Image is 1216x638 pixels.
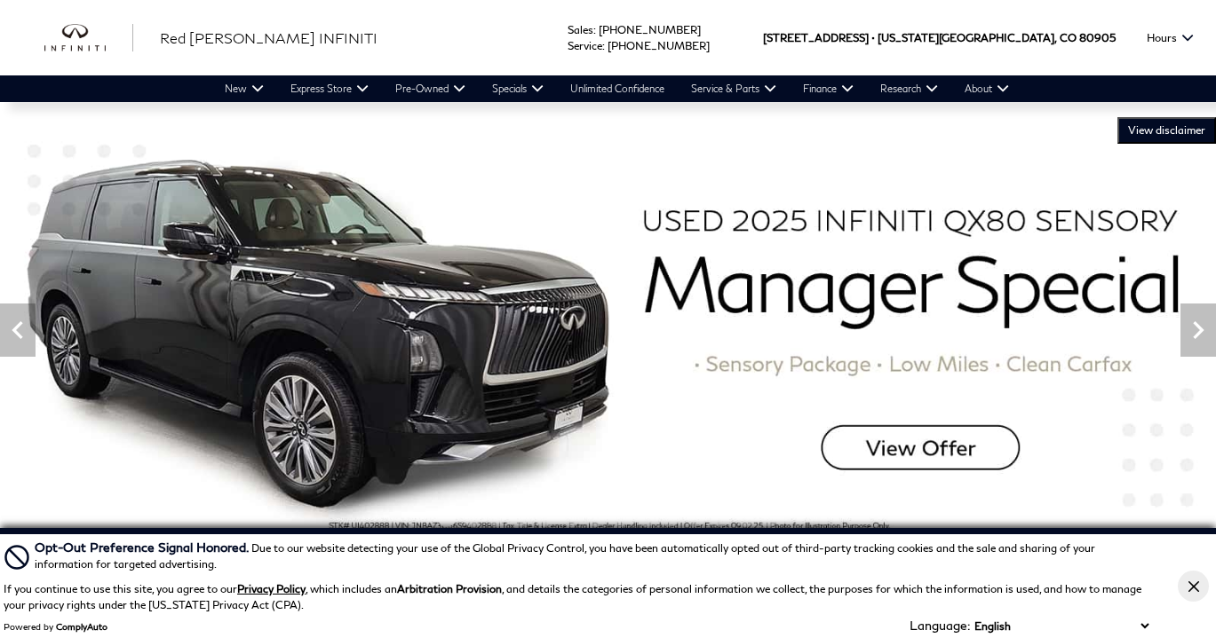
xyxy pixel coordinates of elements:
p: If you continue to use this site, you agree to our , which includes an , and details the categori... [4,582,1141,611]
a: [STREET_ADDRESS] • [US_STATE][GEOGRAPHIC_DATA], CO 80905 [763,31,1116,44]
a: New [211,75,277,102]
span: Go to slide 2 [463,509,481,527]
a: Privacy Policy [237,582,306,595]
span: Service [568,39,602,52]
span: Go to slide 6 [562,509,580,527]
div: Powered by [4,621,107,632]
div: Language: [910,619,970,632]
div: Next [1180,303,1216,357]
button: VIEW DISCLAIMER [1117,117,1216,144]
nav: Main Navigation [211,75,1022,102]
span: Go to slide 8 [612,509,630,527]
a: Pre-Owned [382,75,479,102]
span: Go to slide 7 [587,509,605,527]
span: VIEW DISCLAIMER [1128,123,1205,138]
a: ComplyAuto [56,621,107,632]
img: INFINITI [44,24,133,52]
a: infiniti [44,24,133,52]
span: Go to slide 3 [488,509,505,527]
strong: Arbitration Provision [397,582,502,595]
a: Service & Parts [678,75,790,102]
a: Research [867,75,951,102]
select: Language Select [970,618,1153,634]
button: Close Button [1178,571,1209,602]
span: Go to slide 11 [687,509,704,527]
span: Red [PERSON_NAME] INFINITI [160,29,378,46]
a: Specials [479,75,557,102]
span: Sales [568,23,593,36]
span: Go to slide 14 [761,509,779,527]
span: : [593,23,596,36]
span: Go to slide 9 [637,509,655,527]
span: Go to slide 4 [513,509,530,527]
span: Go to slide 5 [537,509,555,527]
div: Due to our website detecting your use of the Global Privacy Control, you have been automatically ... [35,538,1153,572]
a: Unlimited Confidence [557,75,678,102]
a: Finance [790,75,867,102]
a: Express Store [277,75,382,102]
span: Go to slide 12 [711,509,729,527]
span: Go to slide 13 [736,509,754,527]
a: [PHONE_NUMBER] [599,23,701,36]
a: Red [PERSON_NAME] INFINITI [160,28,378,49]
span: : [602,39,605,52]
a: [PHONE_NUMBER] [608,39,710,52]
span: Go to slide 1 [438,509,456,527]
span: Go to slide 10 [662,509,680,527]
a: About [951,75,1022,102]
span: Opt-Out Preference Signal Honored . [35,540,251,555]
